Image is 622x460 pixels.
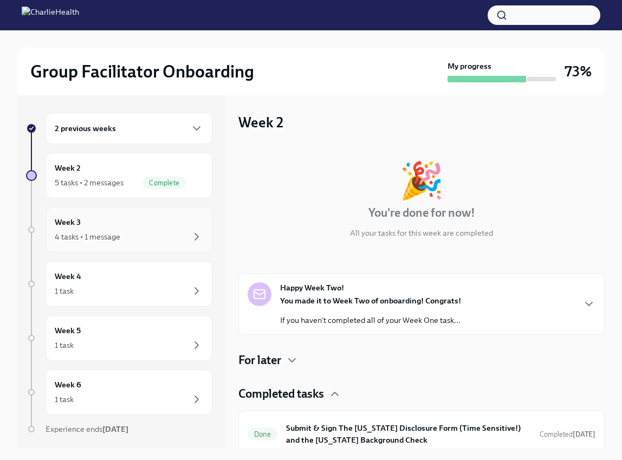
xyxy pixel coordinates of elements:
[26,370,212,415] a: Week 61 task
[22,7,79,24] img: CharlieHealth
[573,430,595,438] strong: [DATE]
[238,352,605,368] div: For later
[55,325,81,336] h6: Week 5
[55,379,81,391] h6: Week 6
[368,205,475,221] h4: You're done for now!
[540,430,595,438] span: Completed
[565,62,592,81] h3: 73%
[399,163,444,198] div: 🎉
[280,296,461,306] strong: You made it to Week Two of onboarding! Congrats!
[55,162,81,174] h6: Week 2
[248,430,277,438] span: Done
[142,179,186,187] span: Complete
[55,394,74,405] div: 1 task
[55,340,74,351] div: 1 task
[26,153,212,198] a: Week 25 tasks • 2 messagesComplete
[55,216,81,228] h6: Week 3
[238,113,283,132] h3: Week 2
[46,424,128,434] span: Experience ends
[238,386,324,402] h4: Completed tasks
[26,315,212,361] a: Week 51 task
[238,386,605,402] div: Completed tasks
[46,113,212,144] div: 2 previous weeks
[26,207,212,252] a: Week 34 tasks • 1 message
[248,420,595,448] a: DoneSubmit & Sign The [US_STATE] Disclosure Form (Time Sensitive!) and the [US_STATE] Background ...
[350,228,493,238] p: All your tasks for this week are completed
[30,61,254,82] h2: Group Facilitator Onboarding
[55,231,120,242] div: 4 tasks • 1 message
[102,424,128,434] strong: [DATE]
[280,282,344,293] strong: Happy Week Two!
[286,422,531,446] h6: Submit & Sign The [US_STATE] Disclosure Form (Time Sensitive!) and the [US_STATE] Background Check
[55,122,116,134] h6: 2 previous weeks
[238,352,281,368] h4: For later
[540,429,595,439] span: September 19th, 2025 15:19
[26,261,212,307] a: Week 41 task
[448,61,491,72] strong: My progress
[55,286,74,296] div: 1 task
[55,177,124,188] div: 5 tasks • 2 messages
[55,270,81,282] h6: Week 4
[280,315,461,326] p: If you haven't completed all of your Week One task...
